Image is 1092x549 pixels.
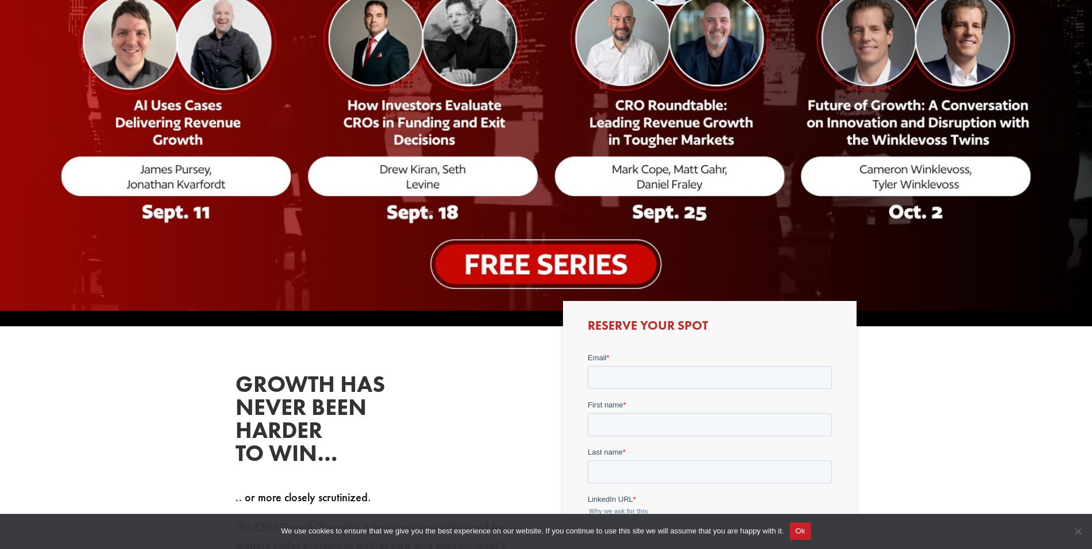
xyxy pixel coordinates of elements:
span: We use cookies to ensure that we give you the best experience on our website. If you continue to ... [281,525,783,537]
h2: Growth has never been harder to win… [235,373,408,471]
button: Ok [790,523,811,540]
span: No [1072,525,1083,537]
span: .. or more closely scrutinized. [235,490,371,505]
h3: Reserve Your Spot [588,319,832,338]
